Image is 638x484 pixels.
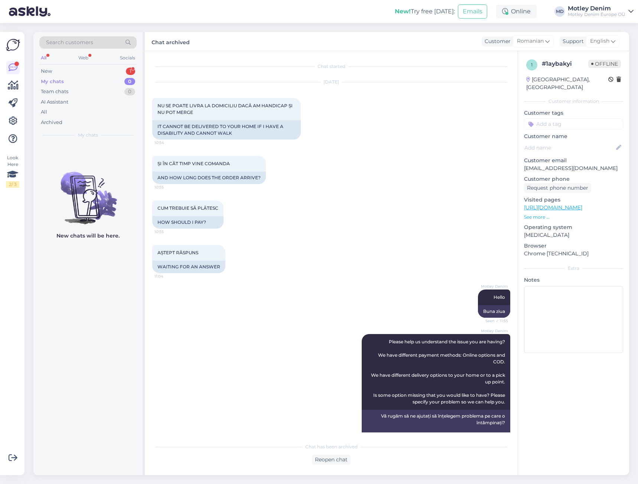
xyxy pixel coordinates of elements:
[524,118,623,130] input: Add a tag
[154,184,182,190] span: 10:55
[6,154,19,188] div: Look Here
[56,232,120,240] p: New chats will be here.
[39,53,48,63] div: All
[371,339,506,405] span: Please help us understand the issue you are having? We have different payment methods: Online opt...
[494,294,505,300] span: Hello
[531,62,533,68] span: 1
[524,242,623,250] p: Browser
[480,328,508,334] span: Motley Denim
[524,183,591,193] div: Request phone number
[154,274,182,279] span: 11:04
[568,6,625,12] div: Motley Denim
[6,181,19,188] div: 2 / 3
[482,37,511,45] div: Customer
[568,12,625,17] div: Motley Denim Europe OÜ
[395,8,411,15] b: New!
[78,132,98,138] span: My chats
[126,68,135,75] div: 1
[524,98,623,105] div: Customer information
[496,5,537,18] div: Online
[517,37,544,45] span: Romanian
[524,223,623,231] p: Operating system
[6,38,20,52] img: Askly Logo
[41,88,68,95] div: Team chats
[560,37,584,45] div: Support
[524,231,623,239] p: [MEDICAL_DATA]
[41,119,62,126] div: Archived
[526,76,608,91] div: [GEOGRAPHIC_DATA], [GEOGRAPHIC_DATA]
[41,108,47,116] div: All
[524,133,623,140] p: Customer name
[124,78,135,85] div: 0
[152,120,301,140] div: IT CANNOT BE DELIVERED TO YOUR HOME IF I HAVE A DISABILITY AND CANNOT WALK
[41,68,52,75] div: New
[152,79,510,85] div: [DATE]
[588,60,621,68] span: Offline
[152,261,225,273] div: WAITING FOR AN ANSWER
[458,4,487,19] button: Emails
[124,88,135,95] div: 0
[46,39,93,46] span: Search customers
[157,161,230,166] span: ȘI ÎN CÂT TIMP VINE COMANDA
[542,59,588,68] div: # 1aybakyi
[41,98,68,106] div: AI Assistant
[524,196,623,204] p: Visited pages
[524,214,623,220] p: See more ...
[395,7,455,16] div: Try free [DATE]:
[524,265,623,272] div: Extra
[33,158,143,225] img: No chats
[41,78,64,85] div: My chats
[568,6,634,17] a: Motley DenimMotley Denim Europe OÜ
[152,63,510,70] div: Chat started
[590,37,609,45] span: English
[152,36,190,46] label: Chat archived
[154,140,182,145] span: 10:54
[524,144,615,152] input: Add name
[154,229,182,235] span: 10:55
[524,175,623,183] p: Customer phone
[524,276,623,284] p: Notes
[524,164,623,172] p: [EMAIL_ADDRESS][DOMAIN_NAME]
[524,157,623,164] p: Customer email
[157,103,294,115] span: NU SE POATE LIVRA LA DOMICILIU DACĂ AM HANDICAP ȘI NU POT MERGE
[480,318,508,324] span: Seen ✓ 11:55
[305,444,358,450] span: Chat has been archived
[152,216,224,229] div: HOW SHOULD I PAY?
[157,205,218,211] span: CUM TREBUIE SĂ PLĂTESC
[524,204,582,211] a: [URL][DOMAIN_NAME]
[77,53,90,63] div: Web
[152,171,266,184] div: AND HOW LONG DOES THE ORDER ARRIVE?
[118,53,137,63] div: Socials
[157,250,198,255] span: AȘTEPT RĂSPUNS
[524,109,623,117] p: Customer tags
[554,6,565,17] div: MD
[524,250,623,258] p: Chrome [TECHNICAL_ID]
[312,455,351,465] div: Reopen chat
[478,305,510,318] div: Buna ziua
[480,284,508,289] span: Motley Denim
[362,410,510,483] div: Vă rugăm să ne ajutați să înțelegem problema pe care o întâmpinați? Avem diferite metode de plată...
